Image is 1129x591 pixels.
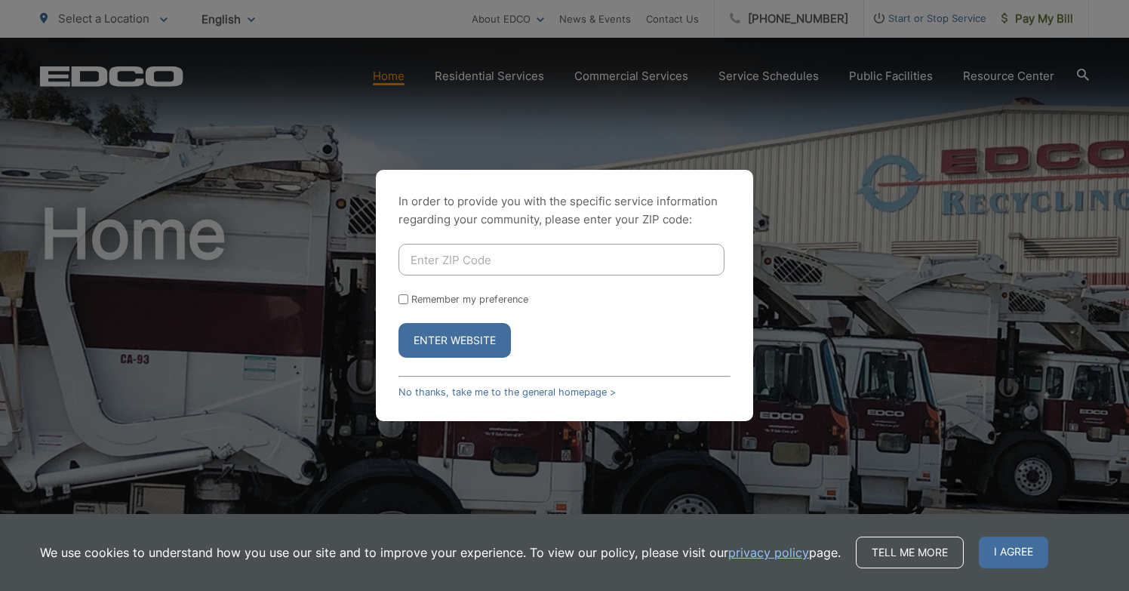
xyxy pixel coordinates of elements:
a: privacy policy [728,543,809,562]
span: I agree [979,537,1048,568]
label: Remember my preference [411,294,528,305]
p: In order to provide you with the specific service information regarding your community, please en... [398,192,731,229]
button: Enter Website [398,323,511,358]
p: We use cookies to understand how you use our site and to improve your experience. To view our pol... [40,543,841,562]
a: No thanks, take me to the general homepage > [398,386,616,398]
a: Tell me more [856,537,964,568]
input: Enter ZIP Code [398,244,724,275]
